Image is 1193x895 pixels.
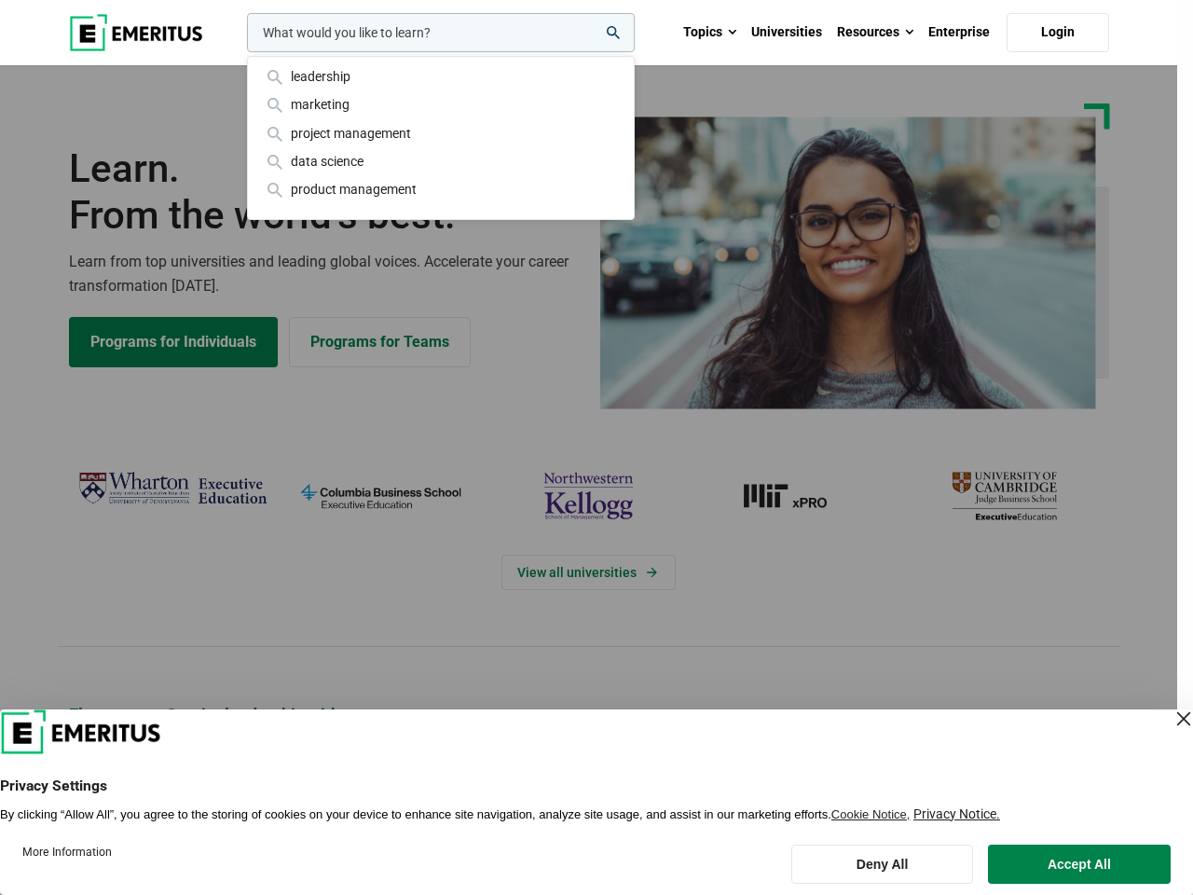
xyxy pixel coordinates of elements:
a: Login [1007,13,1109,52]
div: marketing [263,94,619,115]
div: product management [263,179,619,200]
div: leadership [263,66,619,87]
input: woocommerce-product-search-field-0 [247,13,635,52]
div: data science [263,151,619,172]
div: project management [263,123,619,144]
